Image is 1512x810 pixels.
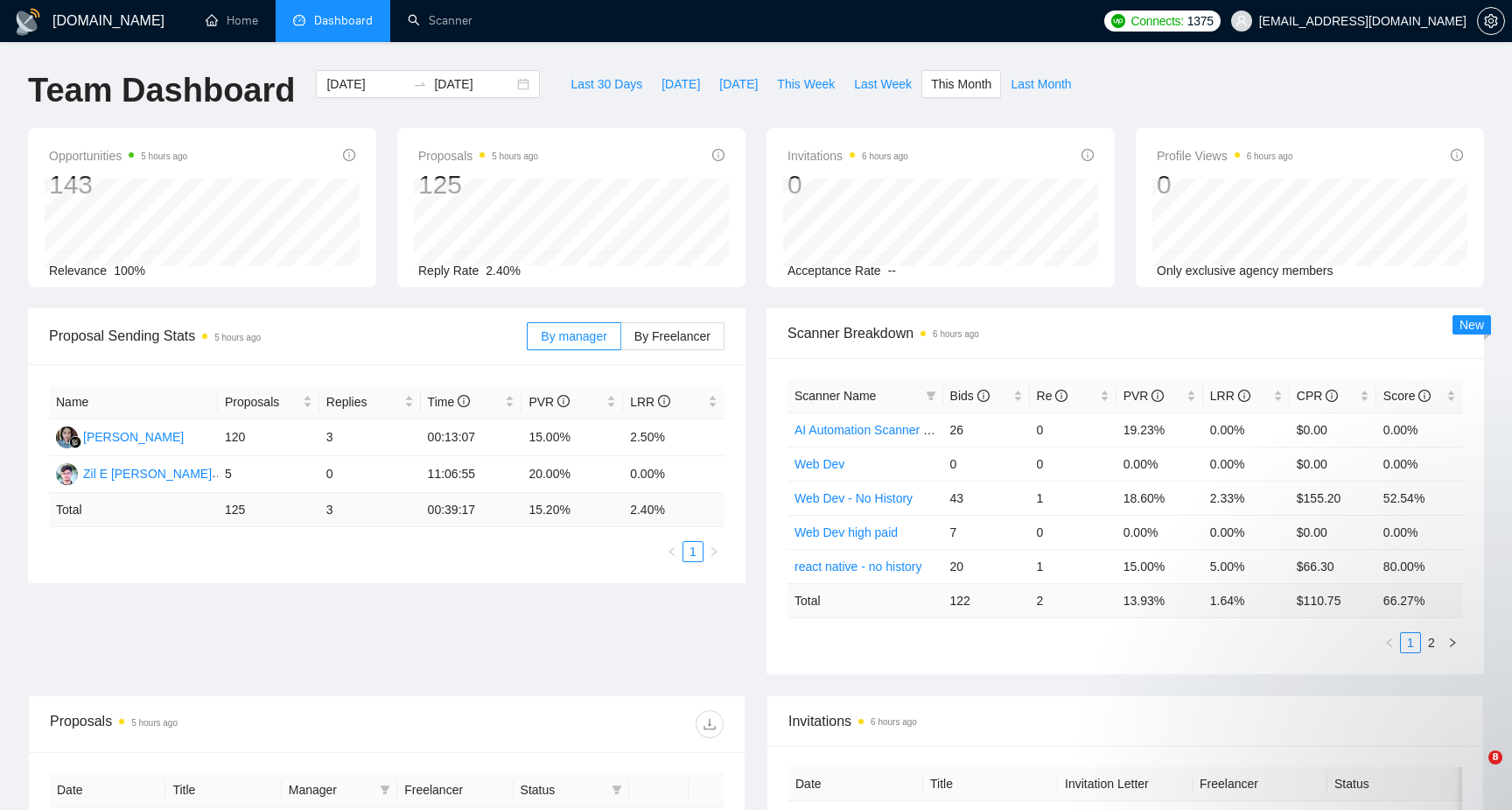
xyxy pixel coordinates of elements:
li: 1 [682,541,703,562]
td: 7 [943,515,1030,549]
a: 1 [683,542,703,561]
td: $66.30 [1290,549,1376,583]
span: Score [1383,389,1431,403]
a: SL[PERSON_NAME] [56,429,184,443]
span: Proposals [225,392,299,412]
td: 3 [319,419,421,456]
td: 15.00% [521,419,623,456]
td: 20.00% [521,456,623,493]
th: Date [788,767,923,801]
span: Time [428,395,470,409]
td: $0.00 [1290,412,1376,447]
td: 2.40 % [623,493,724,527]
span: Proposals [418,145,538,166]
td: $0.00 [1290,447,1376,481]
span: Invitations [788,710,1462,732]
td: 20 [943,549,1030,583]
span: LRR [1210,389,1250,403]
td: 5 [218,456,319,493]
img: gigradar-bm.png [69,436,81,448]
a: Web Dev high paid [794,525,898,539]
span: Manager [289,780,373,799]
span: info-circle [1151,390,1164,402]
td: $ 110.75 [1290,583,1376,617]
div: Proposals [50,710,387,738]
td: 0 [1030,412,1116,447]
button: Last 30 Days [561,70,652,98]
span: filter [926,391,936,401]
td: Total [787,583,943,617]
span: Opportunities [49,145,187,166]
span: [DATE] [661,74,700,94]
td: 18.60% [1116,481,1203,515]
div: 125 [418,168,538,201]
span: info-circle [1238,390,1250,402]
span: [DATE] [719,74,758,94]
li: Previous Page [661,541,682,562]
th: Title [165,773,281,807]
button: left [661,541,682,562]
button: left [1379,632,1400,653]
td: 0.00% [623,456,724,493]
button: right [1442,632,1463,653]
time: 5 hours ago [131,718,178,728]
td: 13.93 % [1116,583,1203,617]
span: PVR [528,395,570,409]
a: Web Dev - No History [794,491,913,505]
td: 00:39:17 [421,493,522,527]
td: 11:06:55 [421,456,522,493]
span: This Week [777,74,835,94]
input: End date [434,74,514,94]
a: Web Dev [794,457,844,471]
span: info-circle [1326,390,1338,402]
span: to [413,77,427,91]
th: Proposals [218,385,319,419]
span: filter [608,777,626,803]
th: Date [50,773,165,807]
button: setting [1477,7,1505,35]
th: Status [1327,767,1462,801]
div: Zil E [PERSON_NAME] [83,464,212,483]
a: searchScanner [408,13,472,28]
td: 5.00% [1203,549,1290,583]
span: Connects: [1130,11,1183,31]
button: right [703,541,724,562]
div: 0 [787,168,908,201]
td: 0 [943,447,1030,481]
span: Scanner Name [794,389,876,403]
span: info-circle [458,395,470,407]
td: 0 [319,456,421,493]
th: Manager [282,773,397,807]
td: Total [49,493,218,527]
h1: Team Dashboard [28,70,295,111]
button: Last Month [1001,70,1081,98]
span: Last Month [1011,74,1071,94]
span: filter [922,383,940,409]
td: 0.00% [1376,447,1463,481]
time: 6 hours ago [862,151,908,161]
span: download [696,717,723,731]
span: Acceptance Rate [787,264,881,278]
div: 143 [49,168,187,201]
td: 0.00% [1203,412,1290,447]
iframe: Intercom live chat [1452,750,1494,792]
td: 0.00% [1116,515,1203,549]
span: Profile Views [1157,145,1293,166]
span: Last Week [854,74,912,94]
span: setting [1478,14,1504,28]
span: By Freelancer [634,329,710,343]
span: Only exclusive agency members [1157,264,1333,278]
span: 8 [1488,750,1502,764]
span: info-circle [1055,390,1067,402]
button: Last Week [844,70,921,98]
span: Status [521,780,605,799]
a: homeHome [206,13,258,28]
span: info-circle [557,395,570,407]
span: right [1447,637,1458,648]
span: info-circle [1081,149,1094,161]
span: right [709,546,719,557]
img: ZE [56,463,78,485]
span: info-circle [1451,149,1463,161]
td: 2.50% [623,419,724,456]
img: logo [14,8,42,36]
